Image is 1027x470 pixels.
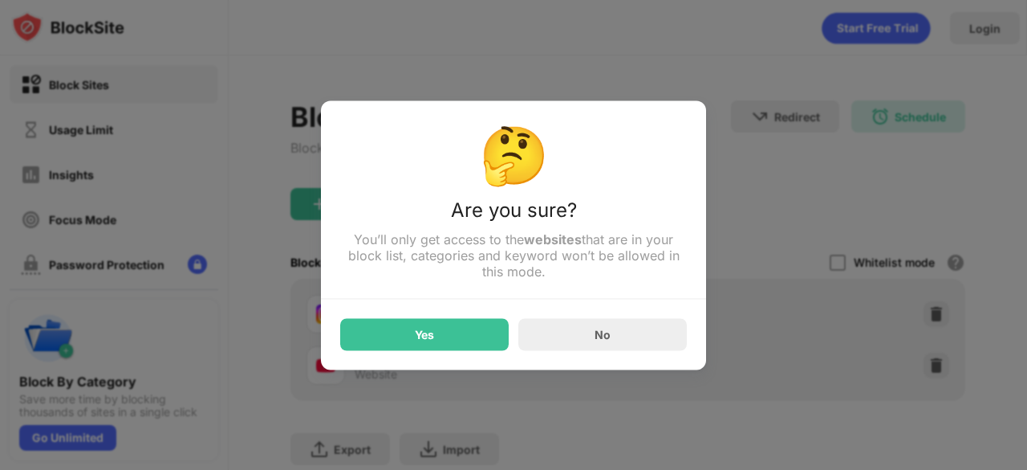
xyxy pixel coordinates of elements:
[340,120,687,188] div: 🤔
[340,198,687,231] div: Are you sure?
[415,328,434,341] div: Yes
[595,328,611,341] div: No
[524,231,582,247] strong: websites
[340,231,687,279] div: You’ll only get access to the that are in your block list, categories and keyword won’t be allowe...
